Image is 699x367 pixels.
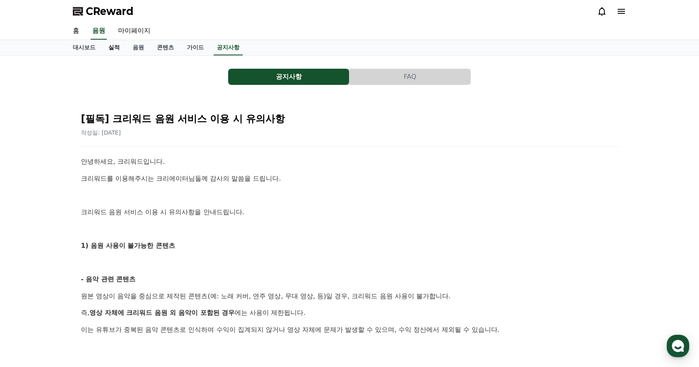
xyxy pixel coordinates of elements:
[91,23,107,40] a: 음원
[180,40,210,55] a: 가이드
[2,256,53,276] a: 홈
[214,40,243,55] a: 공지사항
[89,309,235,316] strong: 영상 자체에 크리워드 음원 외 음악이 포함된 경우
[349,69,471,85] a: FAQ
[81,308,618,318] p: 즉, 에는 사용이 제한됩니다.
[53,256,104,276] a: 대화
[25,268,30,275] span: 홈
[81,325,618,335] p: 이는 유튜브가 중복된 음악 콘텐츠로 인식하여 수익이 집계되지 않거나 영상 자체에 문제가 발생할 수 있으며, 수익 정산에서 제외될 수 있습니다.
[104,256,155,276] a: 설정
[81,156,618,167] p: 안녕하세요, 크리워드입니다.
[81,112,618,125] h2: [필독] 크리워드 음원 서비스 이용 시 유의사항
[81,207,618,217] p: 크리워드 음원 서비스 이용 시 유의사항을 안내드립니다.
[112,23,157,40] a: 마이페이지
[74,269,84,275] span: 대화
[228,69,349,85] button: 공지사항
[66,40,102,55] a: 대시보드
[81,291,618,302] p: 원본 영상이 음악을 중심으로 제작된 콘텐츠(예: 노래 커버, 연주 영상, 무대 영상, 등)일 경우, 크리워드 음원 사용이 불가합니다.
[102,40,126,55] a: 실적
[81,129,121,136] span: 작성일: [DATE]
[125,268,135,275] span: 설정
[81,173,618,184] p: 크리워드를 이용해주시는 크리에이터님들께 감사의 말씀을 드립니다.
[73,5,133,18] a: CReward
[66,23,86,40] a: 홈
[150,40,180,55] a: 콘텐츠
[126,40,150,55] a: 음원
[81,275,136,283] strong: - 음악 관련 콘텐츠
[81,242,175,249] strong: 1) 음원 사용이 불가능한 콘텐츠
[86,5,133,18] span: CReward
[349,69,470,85] button: FAQ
